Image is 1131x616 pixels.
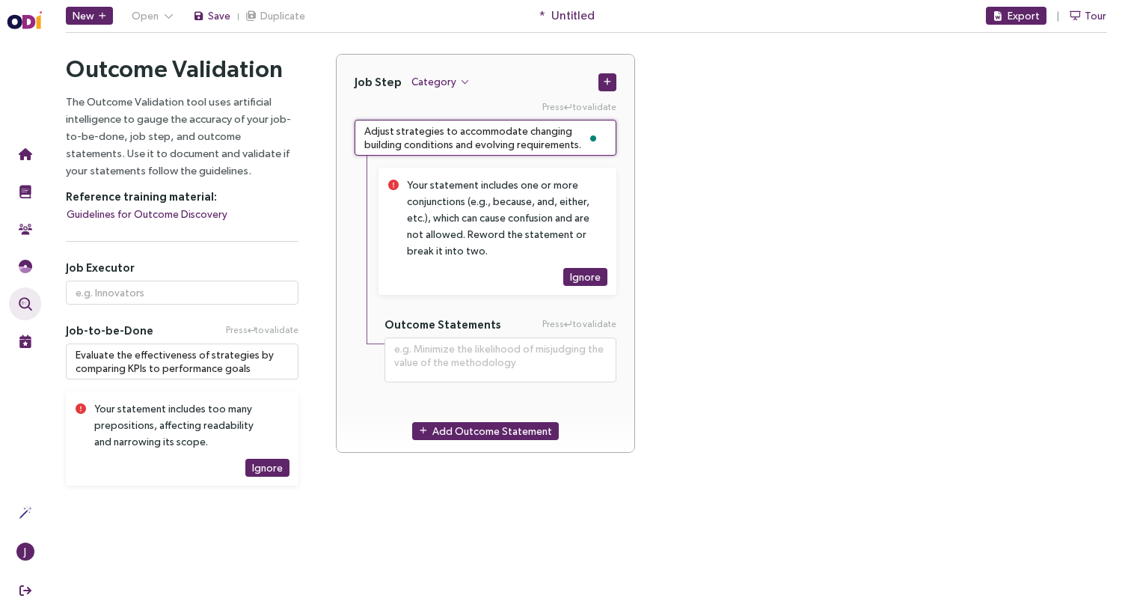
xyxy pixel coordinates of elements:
button: Open [125,7,180,25]
span: Press to validate [542,317,616,332]
span: Save [208,7,230,24]
input: e.g. Innovators [66,281,298,305]
textarea: To enrich screen reader interactions, please activate Accessibility in Grammarly extension settings [66,344,298,379]
h2: Outcome Validation [66,54,298,84]
div: Your statement includes too many prepositions, affecting readability and narrowing its scope. [94,400,272,450]
button: Save [192,7,231,25]
img: Live Events [19,335,32,348]
span: Ignore [252,460,283,476]
strong: Reference training material: [66,190,217,203]
h5: Outcome Statements [384,317,501,332]
span: Tour [1085,7,1106,24]
button: Actions [9,496,41,529]
div: Your statement includes one or more conjunctions (e.g., because, and, either, etc.), which can ca... [407,177,589,259]
button: Export [986,7,1046,25]
span: Ignore [570,269,601,285]
span: Add Outcome Statement [432,423,552,439]
h5: Job Executor [66,260,298,275]
button: J [9,535,41,568]
button: New [66,7,113,25]
button: Training [9,175,41,208]
button: Tour [1069,7,1107,25]
p: The Outcome Validation tool uses artificial intelligence to gauge the accuracy of your job-to-be-... [66,93,298,179]
span: Guidelines for Outcome Discovery [67,206,227,222]
button: Sign Out [9,574,41,607]
img: Outcome Validation [19,297,32,311]
span: New [73,7,94,24]
button: Category [411,73,471,91]
span: Job-to-be-Done [66,323,153,338]
button: Home [9,138,41,171]
span: J [24,543,26,561]
button: Guidelines for Outcome Discovery [66,205,228,223]
img: Training [19,185,32,198]
span: Export [1008,7,1040,24]
textarea: Press Enter to validate [384,338,616,382]
img: Community [19,222,32,236]
button: Outcome Validation [9,287,41,320]
img: Actions [19,506,32,519]
span: Untitled [551,6,595,25]
button: Ignore [563,268,607,286]
textarea: To enrich screen reader interactions, please activate Accessibility in Grammarly extension settings [355,120,616,156]
button: Ignore [245,459,289,477]
img: JTBD Needs Framework [19,260,32,273]
button: Community [9,213,41,246]
button: Duplicate [245,7,306,25]
span: Category [411,73,456,90]
span: Press to validate [226,323,298,338]
button: Add Outcome Statement [412,422,559,440]
button: Live Events [9,325,41,358]
button: Needs Framework [9,250,41,283]
h4: Job Step [355,75,402,89]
